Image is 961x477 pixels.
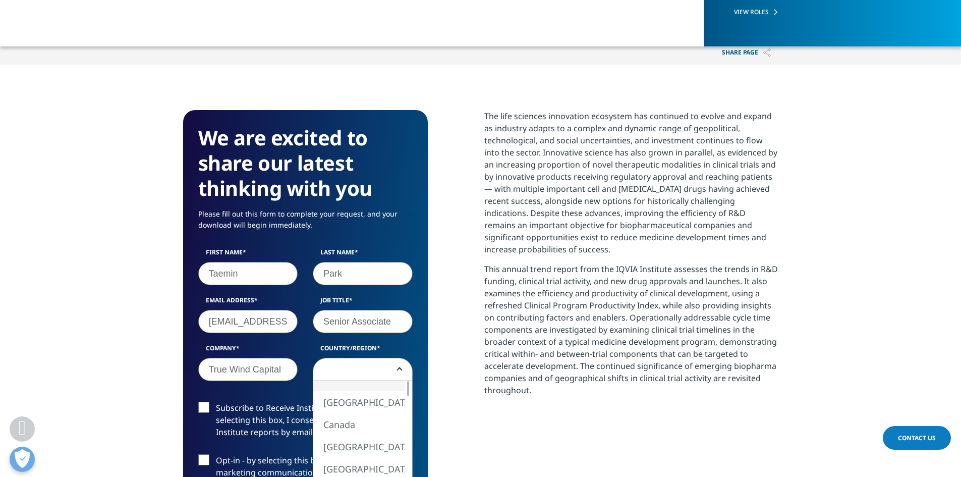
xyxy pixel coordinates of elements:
label: Country/Region [313,344,413,358]
span: Contact Us [898,434,936,442]
p: This annual trend report from the IQVIA Institute assesses the trends in R&D funding, clinical tr... [484,263,778,404]
button: Share PAGEShare PAGE [714,41,778,65]
a: VIEW ROLES [734,8,923,16]
h3: We are excited to share our latest thinking with you [198,125,413,201]
label: Job Title [313,296,413,310]
label: Last Name [313,248,413,262]
p: Please fill out this form to complete your request, and your download will begin immediately. [198,208,413,238]
li: Canada [313,413,405,436]
button: Open Preferences [10,447,35,472]
p: Share PAGE [714,41,778,65]
li: [GEOGRAPHIC_DATA] [313,436,405,458]
li: [GEOGRAPHIC_DATA] [313,391,405,413]
label: Email Address [198,296,298,310]
p: The life sciences innovation ecosystem has continued to evolve and expand as industry adapts to a... [484,110,778,263]
label: First Name [198,248,298,262]
img: Share PAGE [763,48,771,57]
label: Company [198,344,298,358]
a: Contact Us [883,426,951,450]
label: Subscribe to Receive Institute Reports - by selecting this box, I consent to receiving IQVIA Inst... [198,402,413,444]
